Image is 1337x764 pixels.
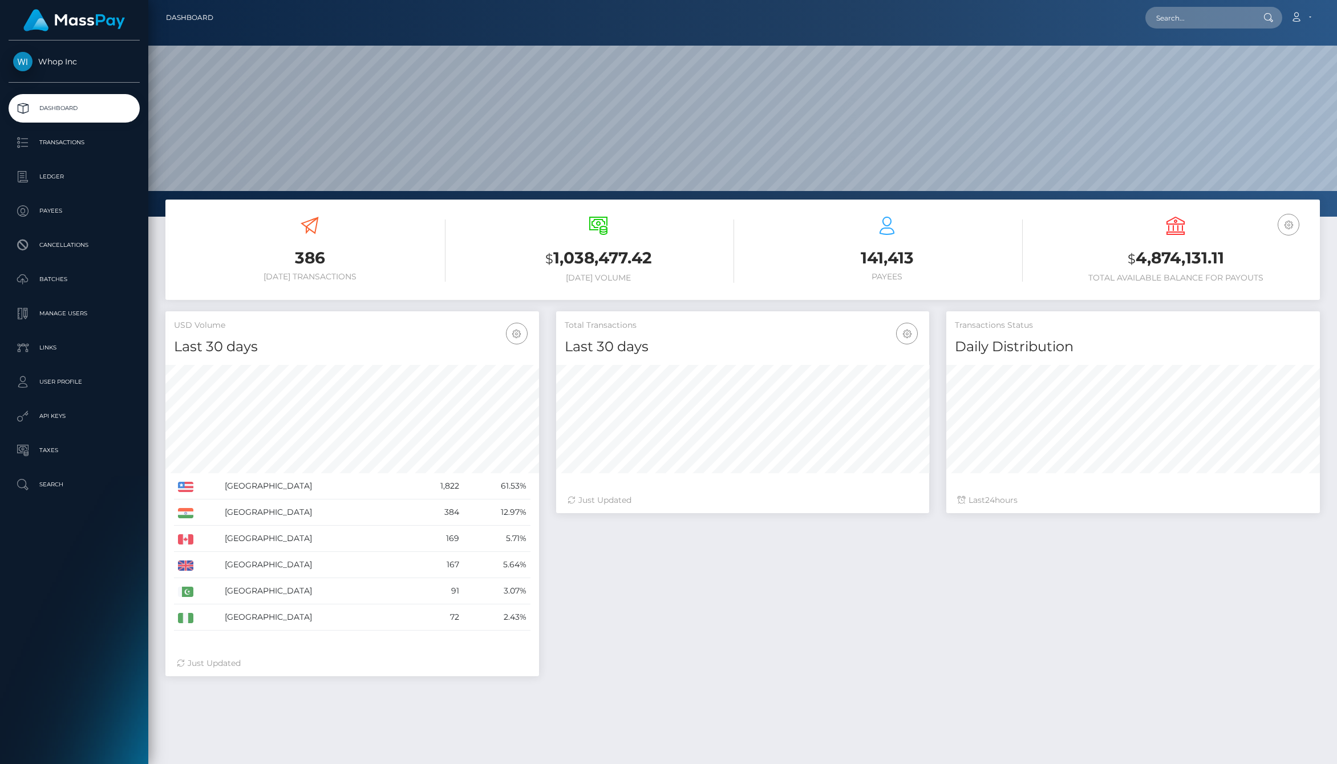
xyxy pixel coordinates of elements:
[9,94,140,123] a: Dashboard
[174,272,445,282] h6: [DATE] Transactions
[985,495,995,505] span: 24
[463,473,530,499] td: 61.53%
[9,162,140,191] a: Ledger
[410,578,463,604] td: 91
[221,473,410,499] td: [GEOGRAPHIC_DATA]
[13,100,135,117] p: Dashboard
[174,337,530,357] h4: Last 30 days
[955,337,1311,357] h4: Daily Distribution
[13,237,135,254] p: Cancellations
[9,231,140,259] a: Cancellations
[221,604,410,631] td: [GEOGRAPHIC_DATA]
[13,271,135,288] p: Batches
[958,494,1308,506] div: Last hours
[13,52,33,71] img: Whop Inc
[410,473,463,499] td: 1,822
[221,526,410,552] td: [GEOGRAPHIC_DATA]
[463,526,530,552] td: 5.71%
[13,134,135,151] p: Transactions
[13,339,135,356] p: Links
[13,373,135,391] p: User Profile
[13,408,135,425] p: API Keys
[178,587,193,597] img: PK.png
[9,299,140,328] a: Manage Users
[1128,251,1136,267] small: $
[9,334,140,362] a: Links
[463,578,530,604] td: 3.07%
[9,265,140,294] a: Batches
[463,247,734,270] h3: 1,038,477.42
[751,272,1023,282] h6: Payees
[463,552,530,578] td: 5.64%
[166,6,213,30] a: Dashboard
[221,552,410,578] td: [GEOGRAPHIC_DATA]
[463,499,530,526] td: 12.97%
[565,320,921,331] h5: Total Transactions
[13,202,135,220] p: Payees
[568,494,918,506] div: Just Updated
[178,508,193,518] img: IN.png
[23,9,125,31] img: MassPay Logo
[9,56,140,67] span: Whop Inc
[410,526,463,552] td: 169
[178,482,193,492] img: US.png
[177,657,528,669] div: Just Updated
[1145,7,1253,29] input: Search...
[174,247,445,269] h3: 386
[1040,247,1311,270] h3: 4,874,131.11
[9,402,140,430] a: API Keys
[9,436,140,465] a: Taxes
[1040,273,1311,283] h6: Total Available Balance for Payouts
[9,470,140,499] a: Search
[9,368,140,396] a: User Profile
[221,578,410,604] td: [GEOGRAPHIC_DATA]
[221,499,410,526] td: [GEOGRAPHIC_DATA]
[545,251,553,267] small: $
[463,273,734,283] h6: [DATE] Volume
[178,613,193,623] img: NG.png
[410,552,463,578] td: 167
[565,337,921,357] h4: Last 30 days
[463,604,530,631] td: 2.43%
[751,247,1023,269] h3: 141,413
[9,197,140,225] a: Payees
[13,168,135,185] p: Ledger
[955,320,1311,331] h5: Transactions Status
[13,305,135,322] p: Manage Users
[178,534,193,544] img: CA.png
[174,320,530,331] h5: USD Volume
[410,499,463,526] td: 384
[178,560,193,571] img: GB.png
[13,442,135,459] p: Taxes
[410,604,463,631] td: 72
[13,476,135,493] p: Search
[9,128,140,157] a: Transactions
